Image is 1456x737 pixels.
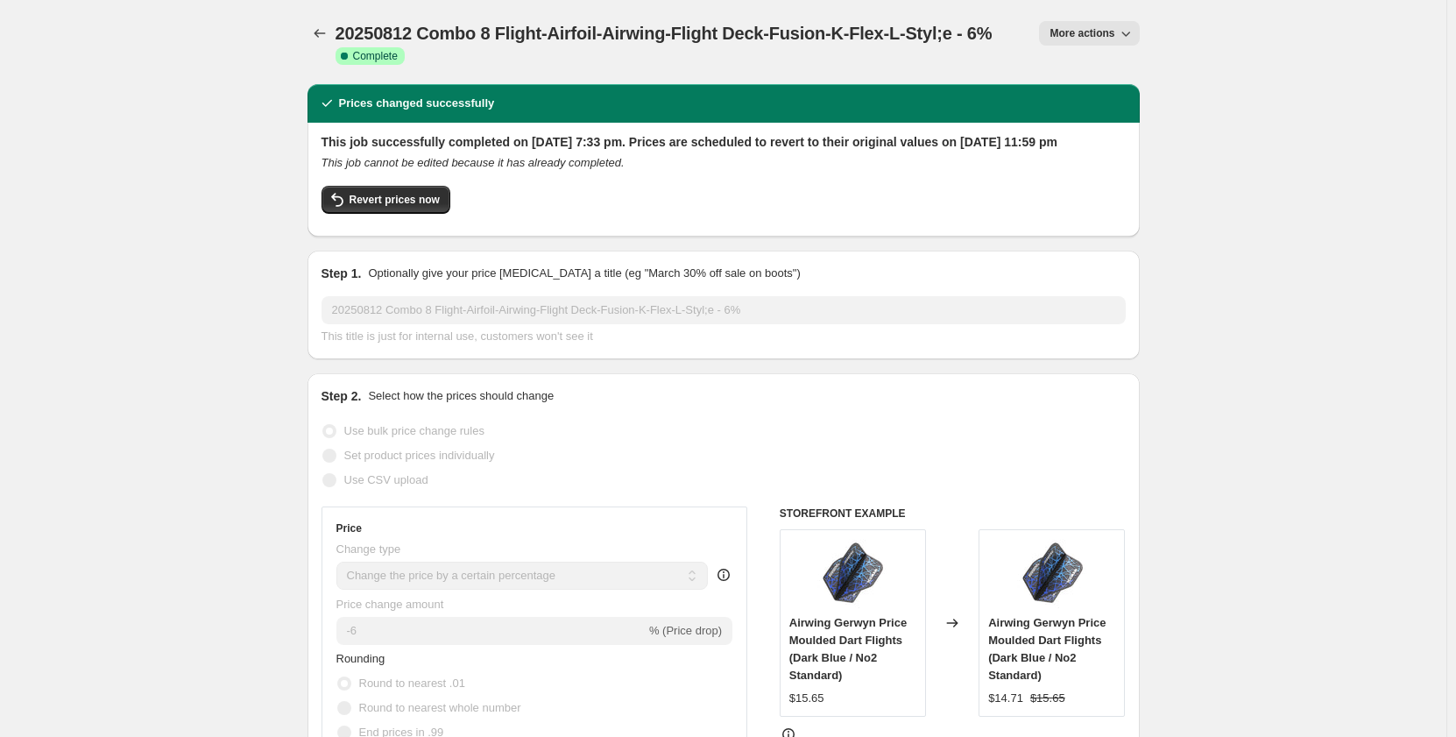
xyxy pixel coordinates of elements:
[988,690,1023,707] div: $14.71
[1039,21,1139,46] button: More actions
[817,539,887,609] img: aw017-1_80x.jpg
[336,617,646,645] input: -15
[322,133,1126,151] h2: This job successfully completed on [DATE] 7:33 pm. Prices are scheduled to revert to their origin...
[322,265,362,282] h2: Step 1.
[322,387,362,405] h2: Step 2.
[336,598,444,611] span: Price change amount
[789,616,907,682] span: Airwing Gerwyn Price Moulded Dart Flights (Dark Blue / No2 Standard)
[1050,26,1114,40] span: More actions
[344,424,484,437] span: Use bulk price change rules
[336,521,362,535] h3: Price
[336,542,401,556] span: Change type
[780,507,1126,521] h6: STOREFRONT EXAMPLE
[1017,539,1087,609] img: aw017-1_80x.jpg
[322,156,625,169] i: This job cannot be edited because it has already completed.
[339,95,495,112] h2: Prices changed successfully
[988,616,1106,682] span: Airwing Gerwyn Price Moulded Dart Flights (Dark Blue / No2 Standard)
[336,652,385,665] span: Rounding
[649,624,722,637] span: % (Price drop)
[789,690,824,707] div: $15.65
[353,49,398,63] span: Complete
[1030,690,1065,707] strike: $15.65
[322,186,450,214] button: Revert prices now
[359,701,521,714] span: Round to nearest whole number
[368,265,800,282] p: Optionally give your price [MEDICAL_DATA] a title (eg "March 30% off sale on boots")
[336,24,993,43] span: 20250812 Combo 8 Flight-Airfoil-Airwing-Flight Deck-Fusion-K-Flex-L-Styl;e - 6%
[344,473,428,486] span: Use CSV upload
[307,21,332,46] button: Price change jobs
[715,566,732,584] div: help
[344,449,495,462] span: Set product prices individually
[359,677,465,690] span: Round to nearest .01
[322,330,593,343] span: This title is just for internal use, customers won't see it
[322,296,1126,324] input: 30% off holiday sale
[368,387,554,405] p: Select how the prices should change
[350,193,440,207] span: Revert prices now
